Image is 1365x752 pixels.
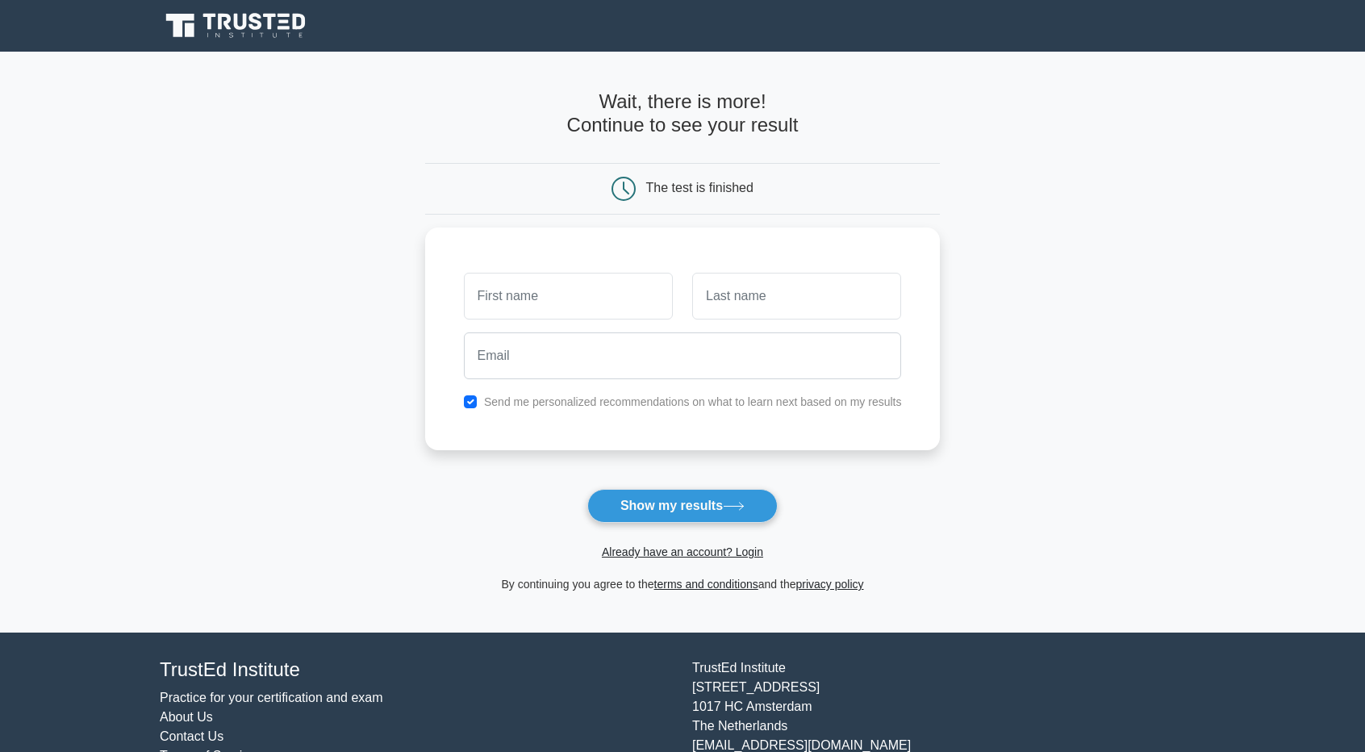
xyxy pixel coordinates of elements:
label: Send me personalized recommendations on what to learn next based on my results [484,395,902,408]
a: privacy policy [796,578,864,591]
h4: Wait, there is more! Continue to see your result [425,90,941,137]
input: Email [464,332,902,379]
a: Practice for your certification and exam [160,691,383,704]
a: Already have an account? Login [602,545,763,558]
div: The test is finished [646,181,753,194]
a: terms and conditions [654,578,758,591]
a: Contact Us [160,729,223,743]
button: Show my results [587,489,778,523]
a: About Us [160,710,213,724]
div: By continuing you agree to the and the [415,574,950,594]
h4: TrustEd Institute [160,658,673,682]
input: Last name [692,273,901,320]
input: First name [464,273,673,320]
